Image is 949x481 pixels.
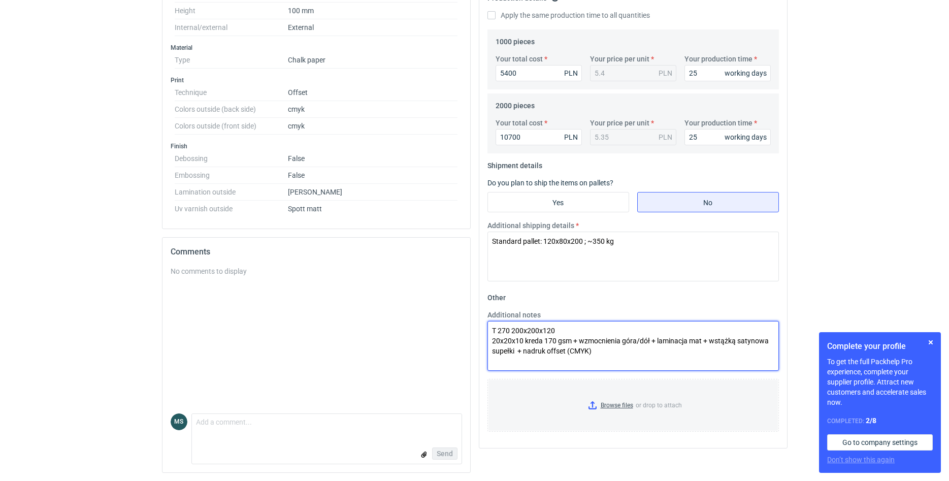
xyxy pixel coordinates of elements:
dd: External [288,19,458,36]
legend: Other [487,290,506,302]
legend: Shipment details [487,157,542,170]
dt: Lamination outside [175,184,288,201]
dt: Colors outside (front side) [175,118,288,135]
label: Do you plan to ship the items on pallets? [487,179,613,187]
label: Yes [487,192,629,212]
dd: cmyk [288,101,458,118]
input: 0 [684,129,771,145]
legend: 1000 pieces [496,34,535,46]
label: Additional notes [487,310,541,320]
div: PLN [564,132,578,142]
dt: Colors outside (back side) [175,101,288,118]
h3: Print [171,76,462,84]
dt: Type [175,52,288,69]
div: PLN [659,132,672,142]
h1: Complete your profile [827,340,933,352]
label: Your total cost [496,118,543,128]
label: Your price per unit [590,54,649,64]
input: 0 [496,65,582,81]
input: 0 [684,65,771,81]
div: Completed: [827,415,933,426]
dd: 100 mm [288,3,458,19]
dt: Debossing [175,150,288,167]
button: Skip for now [925,336,937,348]
legend: 2000 pieces [496,98,535,110]
div: PLN [564,68,578,78]
button: Don’t show this again [827,455,895,465]
input: 0 [496,129,582,145]
label: Apply the same production time to all quantities [487,10,650,20]
div: working days [725,68,767,78]
dd: Offset [288,84,458,101]
label: No [637,192,779,212]
dd: cmyk [288,118,458,135]
label: Your production time [684,118,752,128]
dd: Chalk paper [288,52,458,69]
strong: 2 / 8 [866,416,876,425]
p: To get the full Packhelp Pro experience, complete your supplier profile. Attract new customers an... [827,357,933,407]
div: Michał Sokołowski [171,413,187,430]
h3: Material [171,44,462,52]
div: PLN [659,68,672,78]
dd: False [288,150,458,167]
label: or drop to attach [488,379,778,431]
dt: Height [175,3,288,19]
dd: Spott matt [288,201,458,213]
dd: False [288,167,458,184]
h3: Finish [171,142,462,150]
label: Your price per unit [590,118,649,128]
div: No comments to display [171,266,462,276]
label: Your production time [684,54,752,64]
div: working days [725,132,767,142]
dd: [PERSON_NAME] [288,184,458,201]
figcaption: MS [171,413,187,430]
dt: Internal/external [175,19,288,36]
textarea: T 270 200x200x120 20x20x10 kreda 170 gsm + wzmocnienia góra/dół + laminacja mat + wstążką satynow... [487,321,779,371]
dt: Embossing [175,167,288,184]
button: Send [432,447,457,460]
h2: Comments [171,246,462,258]
label: Your total cost [496,54,543,64]
dt: Technique [175,84,288,101]
a: Go to company settings [827,434,933,451]
label: Additional shipping details [487,220,574,231]
span: Send [437,450,453,457]
dt: Uv varnish outside [175,201,288,213]
textarea: Standard pallet: 120x80x200 ; ~350 kg [487,232,779,281]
